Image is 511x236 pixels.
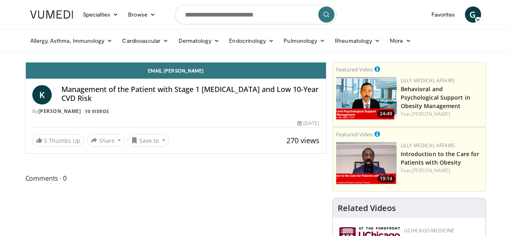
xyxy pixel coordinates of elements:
div: Feat. [401,111,482,118]
a: Lilly Medical Affairs [401,142,455,149]
a: More [385,33,416,49]
span: Comments 0 [25,173,326,184]
div: Feat. [401,167,482,174]
div: By [32,108,320,115]
a: Lilly Medical Affairs [401,77,455,84]
a: 10 Videos [82,108,112,115]
div: [DATE] [297,120,319,127]
a: Dermatology [174,33,225,49]
a: Endocrinology [224,33,279,49]
a: 24:49 [336,77,397,119]
a: Introduction to the Care for Patients with Obesity [401,150,479,166]
span: 5 [44,137,47,144]
img: VuMedi Logo [30,10,73,19]
a: Allergy, Asthma, Immunology [25,33,118,49]
small: Featured Video [336,131,373,138]
h4: Related Videos [338,203,396,213]
a: Rheumatology [330,33,385,49]
a: [PERSON_NAME] [412,167,450,174]
span: 19:14 [377,175,395,182]
a: Favorites [427,6,460,23]
a: 5 Thumbs Up [32,134,84,147]
a: Cardiovascular [117,33,173,49]
button: Save to [128,134,169,147]
a: 19:14 [336,142,397,184]
a: [PERSON_NAME] [412,111,450,117]
span: 24:49 [377,110,395,117]
span: 270 views [286,136,320,145]
a: UChicago Medicine [404,227,455,234]
a: K [32,85,52,104]
input: Search topics, interventions [175,5,336,24]
a: Specialties [78,6,124,23]
h4: Management of the Patient with Stage 1 [MEDICAL_DATA] and Low 10-Year CVD Risk [61,85,320,102]
a: Browse [123,6,160,23]
a: G [465,6,481,23]
img: acc2e291-ced4-4dd5-b17b-d06994da28f3.png.150x105_q85_crop-smart_upscale.png [336,142,397,184]
a: Behavioral and Psychological Support in Obesity Management [401,85,470,110]
small: Featured Video [336,66,373,73]
a: Pulmonology [279,33,330,49]
a: Email [PERSON_NAME] [26,63,326,79]
a: [PERSON_NAME] [38,108,81,115]
button: Share [87,134,125,147]
img: ba3304f6-7838-4e41-9c0f-2e31ebde6754.png.150x105_q85_crop-smart_upscale.png [336,77,397,119]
